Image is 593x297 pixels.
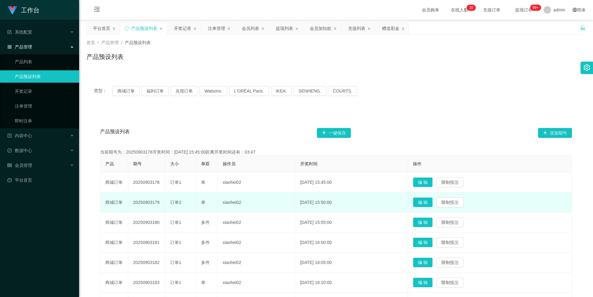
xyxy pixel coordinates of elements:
[382,23,399,34] div: 赠送彩金
[218,192,295,212] td: xiaohei02
[467,5,476,11] sup: 16
[86,40,95,45] span: 首页
[295,212,408,233] td: [DATE] 15:55:00
[125,40,151,45] span: 产品预设列表
[100,192,128,212] td: 商城订单
[159,27,163,31] i: 图标: close
[436,197,464,207] button: 限制投注
[580,25,586,31] i: 图标: unlock
[93,23,110,34] div: 平台首页
[124,26,129,31] i: 图标: sync
[174,23,191,34] div: 开奖记录
[170,161,179,166] span: 大小
[100,149,572,155] div: 当前期号为：20250903178开奖时间：[DATE] 15:45:00距离开奖时间还有：03:47
[436,237,464,247] button: 限制投注
[413,217,433,227] button: 编 辑
[7,30,12,34] i: 图标: form
[218,253,295,273] td: xiaohei02
[7,163,12,167] i: 图标: table
[201,260,210,265] span: 多件
[170,260,181,265] span: 订单1
[208,23,225,34] div: 注单管理
[538,128,572,138] button: 图标: plus添加期号
[100,273,128,293] td: 商城订单
[100,172,128,192] td: 商城订单
[193,27,197,31] i: 图标: close
[469,5,471,11] p: 1
[200,86,227,96] button: Watsons.
[7,134,12,138] i: 图标: profile
[201,161,210,166] span: 单双
[112,27,116,31] i: 图标: close
[128,212,165,233] td: 20250903180
[7,174,74,186] a: 图标: dashboard平台首页
[105,161,114,166] span: 产品
[128,233,165,253] td: 20250903181
[7,7,40,12] a: 工作台
[131,23,157,34] div: 产品预设列表
[310,23,331,34] div: 会员加扣款
[436,217,464,227] button: 限制投注
[100,253,128,273] td: 商城订单
[7,45,12,49] i: 图标: appstore-o
[401,27,405,31] i: 图标: close
[15,56,74,68] a: 产品列表
[261,27,265,31] i: 图标: close
[300,161,318,166] span: 开奖时间
[94,86,112,96] span: 类型：
[229,86,269,96] button: L'ORÉAL Paris.
[348,23,365,34] div: 充值列表
[201,200,205,205] span: 单
[218,273,295,293] td: xiaohei02
[100,128,130,138] span: 产品预设列表
[271,86,292,96] button: IKEA.
[100,212,128,233] td: 商城订单
[295,233,408,253] td: [DATE] 16:00:00
[7,148,32,153] span: 数据中心
[128,253,165,273] td: 20250903182
[530,5,541,11] sup: 1062
[328,86,357,96] button: COURTS.
[21,0,40,20] h1: 工作台
[413,278,433,287] button: 编 辑
[317,128,351,138] button: 图标: plus一键保存
[436,258,464,267] button: 限制投注
[295,172,408,192] td: [DATE] 15:45:00
[7,6,17,15] img: logo.9652507e.png
[112,86,140,96] button: 商城订单
[471,5,473,11] p: 6
[413,237,433,247] button: 编 辑
[413,177,433,187] button: 编 辑
[15,85,74,97] a: 开奖记录
[170,180,181,185] span: 订单1
[583,64,590,71] i: 图标: setting
[436,278,464,287] button: 限制投注
[413,197,433,207] button: 编 辑
[170,86,198,96] button: 兑现订单
[128,192,165,212] td: 20250903179
[15,100,74,112] a: 注单管理
[201,180,205,185] span: 单
[101,40,119,45] span: 产品管理
[7,30,32,35] span: 系统配置
[121,40,122,45] span: /
[15,70,74,83] a: 产品预设列表
[100,233,128,253] td: 商城订单
[170,220,181,225] span: 订单1
[413,258,433,267] button: 编 辑
[333,27,337,31] i: 图标: close
[413,161,422,166] span: 操作
[98,40,99,45] span: /
[436,177,464,187] button: 限制投注
[86,0,107,20] i: 图标: menu-fold
[201,280,205,285] span: 单
[15,115,74,127] a: 即时注单
[276,23,293,34] div: 提现列表
[170,240,181,245] span: 订单1
[128,273,165,293] td: 20250903183
[7,163,32,168] span: 会员管理
[201,220,210,225] span: 多件
[218,233,295,253] td: xiaohei02
[170,280,181,285] span: 订单1
[133,161,142,166] span: 期号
